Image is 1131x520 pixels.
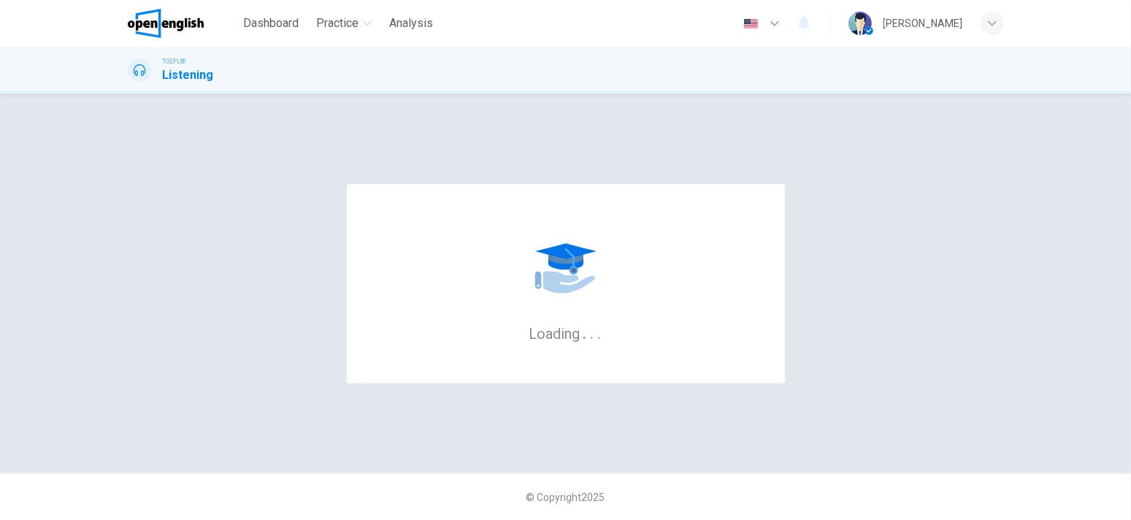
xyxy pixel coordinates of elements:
div: [PERSON_NAME] [883,15,963,32]
a: OpenEnglish logo [128,9,238,38]
span: Analysis [389,15,433,32]
span: Practice [316,15,359,32]
h6: . [590,320,595,344]
img: OpenEnglish logo [128,9,204,38]
button: Dashboard [237,10,304,37]
span: © Copyright 2025 [526,492,605,503]
h6: . [583,320,588,344]
button: Analysis [383,10,439,37]
span: Dashboard [243,15,299,32]
h1: Listening [163,66,214,84]
span: TOEFL® [163,56,186,66]
button: Practice [310,10,377,37]
img: en [742,18,760,29]
img: Profile picture [848,12,872,35]
h6: Loading [529,324,602,343]
h6: . [597,320,602,344]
